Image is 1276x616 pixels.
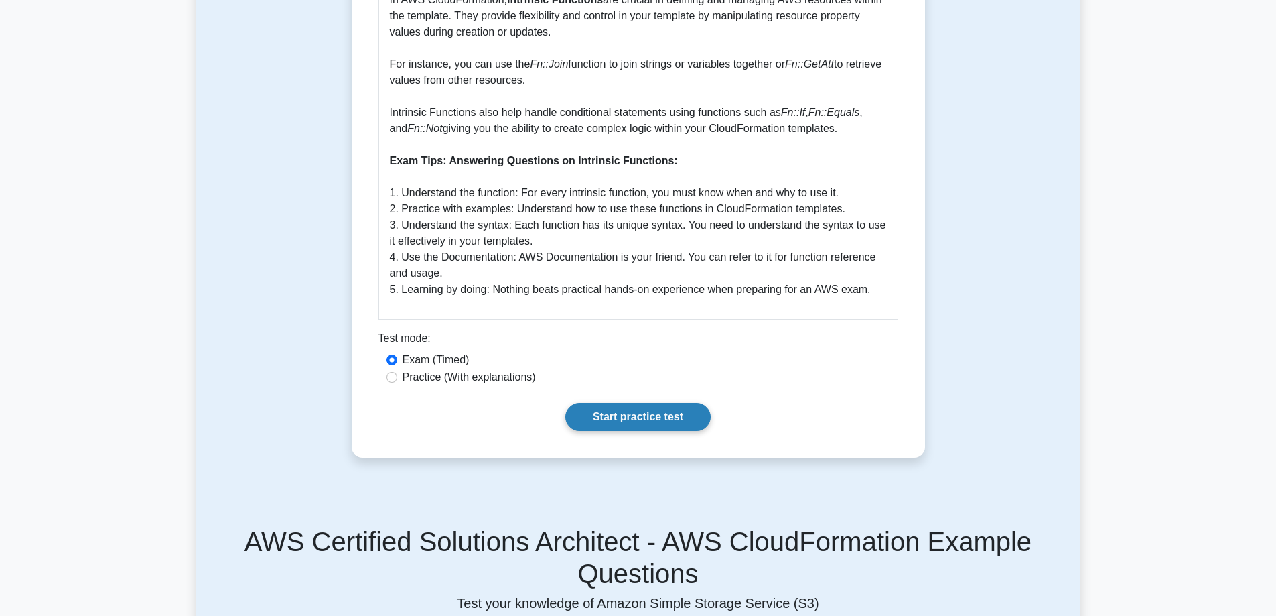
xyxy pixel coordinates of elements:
i: Fn::GetAtt [785,58,834,70]
i: Fn::Join [530,58,568,70]
label: Exam (Timed) [403,352,470,368]
a: Start practice test [565,403,711,431]
i: Fn::Not [407,123,442,134]
p: Test your knowledge of Amazon Simple Storage Service (S3) [212,595,1064,611]
div: Test mode: [378,330,898,352]
label: Practice (With explanations) [403,369,536,385]
i: Fn::If [781,107,805,118]
b: Exam Tips: Answering Questions on Intrinsic Functions: [390,155,678,166]
h5: AWS Certified Solutions Architect - AWS CloudFormation Example Questions [212,526,1064,590]
i: Fn::Equals [808,107,859,118]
